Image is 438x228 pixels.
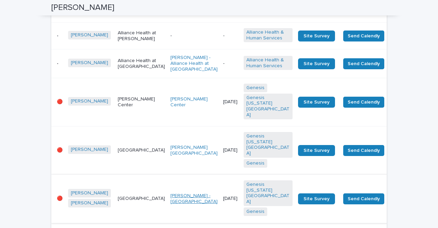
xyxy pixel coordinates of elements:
p: 🔴 [57,196,63,202]
span: Site Survey [304,61,330,66]
a: Site Survey [298,145,335,156]
span: Send Calendly [348,60,380,67]
button: Send Calendly [343,97,384,108]
a: [PERSON_NAME] [71,60,108,66]
a: Site Survey [298,193,335,204]
p: - [223,33,238,39]
a: Genesis [246,209,265,215]
a: Site Survey [298,31,335,41]
tr: 🔴[PERSON_NAME] [PERSON_NAME] [GEOGRAPHIC_DATA][PERSON_NAME] - [GEOGRAPHIC_DATA] [DATE]Genesis [US... [51,175,435,223]
a: Genesis [US_STATE][GEOGRAPHIC_DATA] [246,133,290,156]
p: Alliance Health at [PERSON_NAME] [118,30,165,42]
a: [PERSON_NAME] - [GEOGRAPHIC_DATA] [170,193,218,205]
p: [DATE] [223,99,238,105]
a: Genesis [US_STATE][GEOGRAPHIC_DATA] [246,95,290,118]
a: Site Survey [298,97,335,108]
a: Alliance Health & Human Services [246,29,290,41]
span: Site Survey [304,148,330,153]
button: Send Calendly [343,31,384,41]
p: - [57,33,63,39]
a: [PERSON_NAME] [71,147,108,153]
tr: -[PERSON_NAME] Alliance Health at [GEOGRAPHIC_DATA][PERSON_NAME] - Alliance Health at [GEOGRAPHIC... [51,49,435,78]
button: Send Calendly [343,58,384,69]
p: [GEOGRAPHIC_DATA] [118,196,165,202]
button: Send Calendly [343,145,384,156]
span: Site Survey [304,34,330,38]
a: [PERSON_NAME] [71,32,108,38]
a: [PERSON_NAME] - Alliance Health at [GEOGRAPHIC_DATA] [170,55,218,72]
tr: 🔴[PERSON_NAME] [PERSON_NAME] Center[PERSON_NAME] Center [DATE]Genesis Genesis [US_STATE][GEOGRAPH... [51,78,435,126]
p: [DATE] [223,147,238,153]
p: [DATE] [223,196,238,202]
tr: 🔴[PERSON_NAME] [GEOGRAPHIC_DATA][PERSON_NAME][GEOGRAPHIC_DATA] [DATE]Genesis [US_STATE][GEOGRAPHI... [51,126,435,175]
a: Genesis [246,85,265,91]
a: [PERSON_NAME][GEOGRAPHIC_DATA] [170,145,218,156]
a: [PERSON_NAME] [71,200,108,206]
span: Site Survey [304,100,330,105]
p: - [170,33,218,39]
span: Send Calendly [348,147,380,154]
p: Alliance Health at [GEOGRAPHIC_DATA] [118,58,165,70]
p: - [57,61,63,67]
span: Send Calendly [348,33,380,39]
h2: [PERSON_NAME] [51,3,114,13]
span: Site Survey [304,196,330,201]
p: 🔴 [57,147,63,153]
span: Send Calendly [348,195,380,202]
a: Site Survey [298,58,335,69]
a: Genesis [246,160,265,166]
p: - [223,61,238,67]
p: [PERSON_NAME] Center [118,96,165,108]
a: Genesis [US_STATE][GEOGRAPHIC_DATA] [246,182,290,205]
p: 🔴 [57,99,63,105]
p: [GEOGRAPHIC_DATA] [118,147,165,153]
span: Send Calendly [348,99,380,106]
button: Send Calendly [343,193,384,204]
a: [PERSON_NAME] [71,98,108,104]
a: [PERSON_NAME] Center [170,96,218,108]
tr: -[PERSON_NAME] Alliance Health at [PERSON_NAME]--Alliance Health & Human Services Site SurveySend... [51,22,435,49]
a: Alliance Health & Human Services [246,57,290,69]
a: [PERSON_NAME] [71,190,108,196]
